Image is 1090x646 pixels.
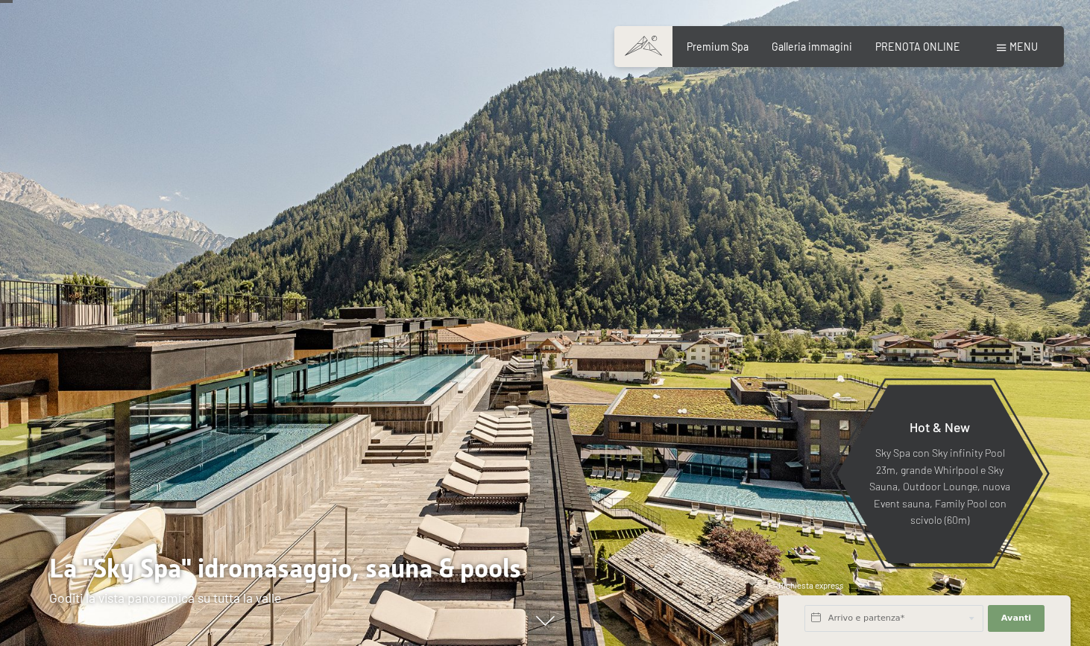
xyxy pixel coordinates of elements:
[1001,612,1031,624] span: Avanti
[778,580,844,590] span: Richiesta express
[910,419,970,435] span: Hot & New
[1009,40,1038,53] span: Menu
[772,40,852,53] a: Galleria immagini
[875,40,960,53] a: PRENOTA ONLINE
[869,445,1011,529] p: Sky Spa con Sky infinity Pool 23m, grande Whirlpool e Sky Sauna, Outdoor Lounge, nuova Event saun...
[687,40,749,53] a: Premium Spa
[988,605,1045,632] button: Avanti
[836,384,1044,564] a: Hot & New Sky Spa con Sky infinity Pool 23m, grande Whirlpool e Sky Sauna, Outdoor Lounge, nuova ...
